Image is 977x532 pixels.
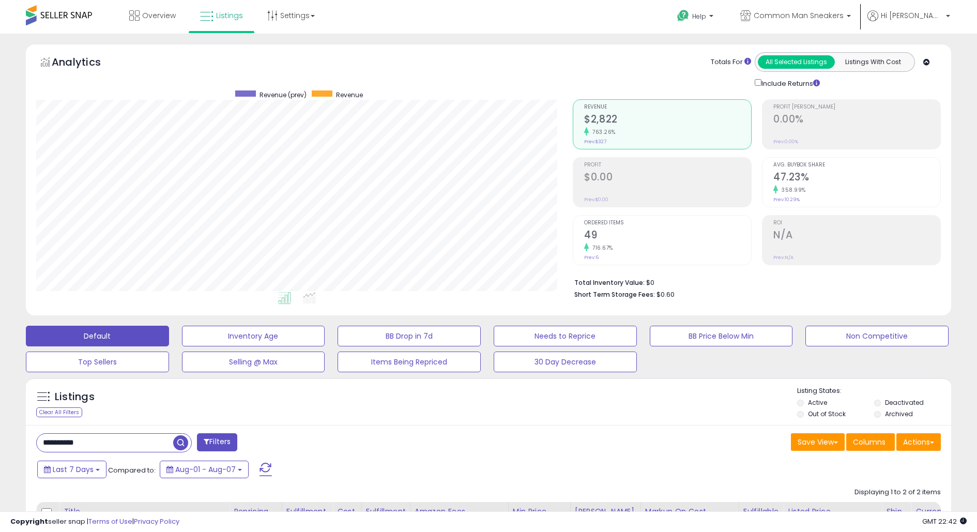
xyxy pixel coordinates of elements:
[797,386,951,396] p: Listing States:
[650,326,793,346] button: BB Price Below Min
[338,352,481,372] button: Items Being Repriced
[37,461,106,478] button: Last 7 Days
[234,506,278,517] div: Repricing
[834,55,911,69] button: Listings With Cost
[10,516,48,526] strong: Copyright
[853,437,886,447] span: Columns
[64,506,225,517] div: Title
[286,506,328,517] div: Fulfillment
[808,409,846,418] label: Out of Stock
[584,113,751,127] h2: $2,822
[415,506,504,517] div: Amazon Fees
[881,10,943,21] span: Hi [PERSON_NAME]
[182,326,325,346] button: Inventory Age
[711,57,751,67] div: Totals For
[55,390,95,404] h5: Listings
[805,326,949,346] button: Non Competitive
[778,186,806,194] small: 358.99%
[773,104,940,110] span: Profit [PERSON_NAME]
[584,229,751,243] h2: 49
[773,139,798,145] small: Prev: 0.00%
[747,77,832,89] div: Include Returns
[574,290,655,299] b: Short Term Storage Fees:
[53,464,94,475] span: Last 7 Days
[885,398,924,407] label: Deactivated
[584,196,608,203] small: Prev: $0.00
[494,326,637,346] button: Needs to Reprice
[645,506,735,517] div: Markup on Cost
[791,433,845,451] button: Save View
[584,220,751,226] span: Ordered Items
[88,516,132,526] a: Terms of Use
[743,506,779,528] div: Fulfillable Quantity
[692,12,706,21] span: Help
[259,90,307,99] span: Revenue (prev)
[677,9,690,22] i: Get Help
[160,461,249,478] button: Aug-01 - Aug-07
[336,90,363,99] span: Revenue
[26,352,169,372] button: Top Sellers
[788,506,877,517] div: Listed Price
[36,407,82,417] div: Clear All Filters
[584,104,751,110] span: Revenue
[773,220,940,226] span: ROI
[584,171,751,185] h2: $0.00
[10,517,179,527] div: seller snap | |
[52,55,121,72] h5: Analytics
[773,162,940,168] span: Avg. Buybox Share
[584,162,751,168] span: Profit
[754,10,844,21] span: Common Man Sneakers
[494,352,637,372] button: 30 Day Decrease
[337,506,357,517] div: Cost
[808,398,827,407] label: Active
[854,488,941,497] div: Displaying 1 to 2 of 2 items
[669,2,724,34] a: Help
[922,516,967,526] span: 2025-08-15 22:42 GMT
[773,254,793,261] small: Prev: N/A
[175,464,236,475] span: Aug-01 - Aug-07
[338,326,481,346] button: BB Drop in 7d
[142,10,176,21] span: Overview
[657,290,675,299] span: $0.60
[758,55,835,69] button: All Selected Listings
[575,506,636,517] div: [PERSON_NAME]
[197,433,237,451] button: Filters
[26,326,169,346] button: Default
[108,465,156,475] span: Compared to:
[589,128,616,136] small: 763.26%
[885,409,913,418] label: Archived
[886,506,907,528] div: Ship Price
[584,139,606,145] small: Prev: $327
[846,433,895,451] button: Columns
[773,196,800,203] small: Prev: 10.29%
[915,506,969,528] div: Current Buybox Price
[589,244,613,252] small: 716.67%
[773,171,940,185] h2: 47.23%
[574,276,933,288] li: $0
[574,278,645,287] b: Total Inventory Value:
[773,113,940,127] h2: 0.00%
[896,433,941,451] button: Actions
[867,10,950,34] a: Hi [PERSON_NAME]
[216,10,243,21] span: Listings
[513,506,566,517] div: Min Price
[773,229,940,243] h2: N/A
[134,516,179,526] a: Privacy Policy
[584,254,599,261] small: Prev: 6
[366,506,406,528] div: Fulfillment Cost
[182,352,325,372] button: Selling @ Max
